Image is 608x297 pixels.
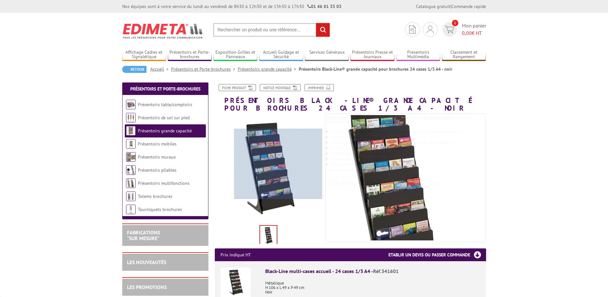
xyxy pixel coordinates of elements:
img: devis rapide [427,26,434,33]
div: Installation rapide, seuls les pieds sont à monter [327,112,491,197]
li: Présentoirs Black-Line® grande capacité pour brochures 24 cases 1/3 A4 - noir [299,66,452,72]
p: Métallique H 106 x L 49 x P 49 cm Noir [265,277,480,294]
a: FABRICATIONS"Sur Mesure" [127,229,160,241]
input: Rechercher un produit ou une référence... [213,23,330,37]
a: Présentoirs et Porte-brochures [171,66,238,72]
a: Présentoirs grande capacité [238,66,299,72]
a: Commande rapide [451,4,486,9]
span: 0,00 [462,30,472,36]
img: presentoirs_grande_capacite_341601.jpg [260,226,277,246]
img: Totems brochures [126,191,136,201]
img: Présentoirs pliables [126,165,136,175]
img: Présentoirs muraux [126,152,136,162]
p: Prix indiqué HT [221,248,251,261]
a: Services Généraux [305,50,349,60]
a: Présentoirs Presse et Journaux [350,50,394,60]
a: Présentoirs et Porte-brochures [130,86,200,92]
div: Nos équipes sont à votre service du lundi au vendredi de 8h30 à 12h30 et de 13h30 à 17h30 [122,3,342,10]
a: LES NOUVEAUTÉS [127,259,166,265]
input: rechercher [316,23,330,37]
a: devis rapide 0 Mon panier 0,00€ HT [441,22,486,37]
span: Mon panier [462,22,486,37]
a: Présentoirs table/comptoirs [138,102,192,107]
a: Retour [122,66,146,73]
img: Présentoirs grande capacité [126,126,136,136]
a: Exposition Grilles et Panneaux [214,50,258,60]
a: Présentoirs pliables [138,167,176,173]
a: Catalogue gratuit [416,4,450,9]
a: Présentoirs et Porte-brochures [168,50,212,60]
span: 0 [452,20,458,26]
strong: 01 46 81 33 03 [307,4,342,9]
img: devis rapide [409,26,416,34]
a: Tourniquets brochures [138,207,182,212]
img: presentoirs_grande_capacite_341601.jpg [294,91,485,283]
img: Tourniquets brochures [126,205,136,214]
h1: Présentoirs Black-Line® grande capacité pour brochures 24 cases 1/3 A4 - noir [210,84,491,112]
img: Edimeta [122,19,204,43]
a: Présentoirs multifonctions [138,180,190,186]
a: Accueil Guidage et Sécurité [259,50,303,60]
a: Imprimer [304,84,334,91]
img: Présentoirs multifonctions [126,178,136,188]
img: Présentoirs table/comptoirs [126,100,136,109]
span: € HT [462,29,486,37]
a: LES PROMOTIONS [127,284,167,290]
img: Présentoirs mobiles [126,139,136,149]
img: Présentoirs de sol sur pied [126,113,136,122]
a: Classement et Rangement [442,50,486,60]
a: Présentoirs muraux [138,154,176,160]
div: | [416,3,486,10]
a: Totems brochures [138,193,172,199]
img: devis rapide [445,26,454,33]
a: Présentoirs mobiles [138,141,176,147]
a: Fiche produit [219,84,256,91]
a: Notice Montage [260,84,301,91]
a: Présentoirs de sol sur pied [138,115,190,121]
h3: Etablir un devis ou passer commande [388,248,486,261]
a: Présentoirs Multimédia [396,50,440,60]
a: Accueil [150,66,171,72]
a: Affichage Cadres et Signalétique [122,50,166,60]
div: Black-Line multi-cases accueil - 24 cases 1/3 A4 - [265,268,480,275]
a: Présentoirs grande capacité [138,128,192,134]
span: Réf.341601 [373,268,399,274]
